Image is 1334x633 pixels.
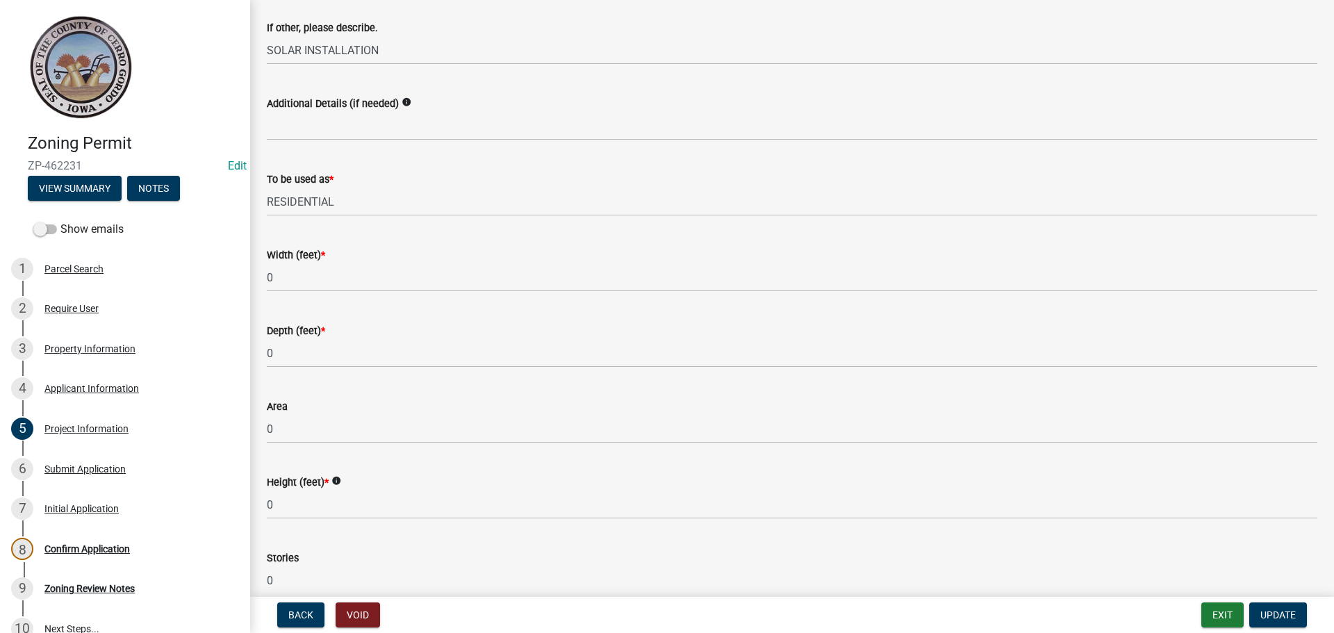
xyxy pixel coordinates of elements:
[28,159,222,172] span: ZP-462231
[44,424,129,434] div: Project Information
[267,327,325,336] label: Depth (feet)
[331,476,341,486] i: info
[127,176,180,201] button: Notes
[277,602,324,627] button: Back
[1201,602,1244,627] button: Exit
[28,133,239,154] h4: Zoning Permit
[28,15,133,119] img: Cerro Gordo County, Iowa
[11,498,33,520] div: 7
[44,544,130,554] div: Confirm Application
[228,159,247,172] a: Edit
[44,304,99,313] div: Require User
[267,478,329,488] label: Height (feet)
[11,297,33,320] div: 2
[11,577,33,600] div: 9
[33,221,124,238] label: Show emails
[28,176,122,201] button: View Summary
[267,99,399,109] label: Additional Details (if needed)
[44,504,119,513] div: Initial Application
[44,584,135,593] div: Zoning Review Notes
[267,554,299,564] label: Stories
[228,159,247,172] wm-modal-confirm: Edit Application Number
[44,344,135,354] div: Property Information
[127,183,180,195] wm-modal-confirm: Notes
[11,458,33,480] div: 6
[402,97,411,107] i: info
[28,183,122,195] wm-modal-confirm: Summary
[1249,602,1307,627] button: Update
[11,418,33,440] div: 5
[288,609,313,620] span: Back
[44,384,139,393] div: Applicant Information
[267,402,288,412] label: Area
[1260,609,1296,620] span: Update
[44,464,126,474] div: Submit Application
[11,538,33,560] div: 8
[267,175,333,185] label: To be used as
[11,258,33,280] div: 1
[267,251,325,261] label: Width (feet)
[11,338,33,360] div: 3
[267,24,378,33] label: If other, please describe.
[11,377,33,400] div: 4
[44,264,104,274] div: Parcel Search
[336,602,380,627] button: Void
